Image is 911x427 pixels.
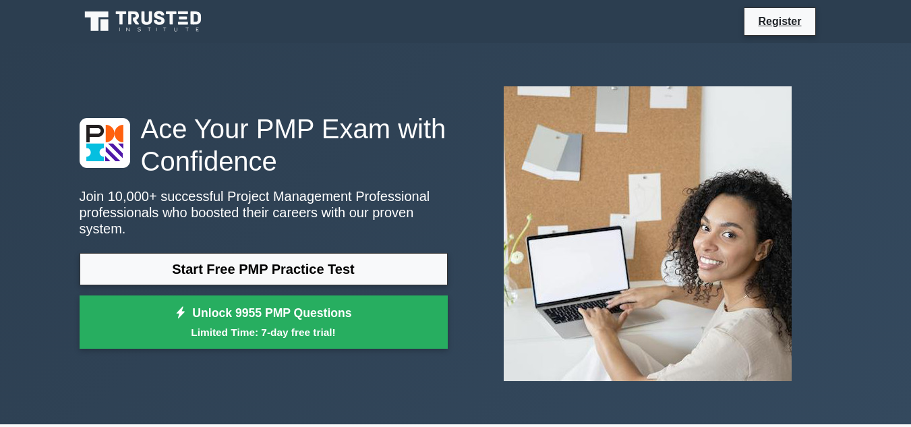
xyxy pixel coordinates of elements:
[80,188,448,237] p: Join 10,000+ successful Project Management Professional professionals who boosted their careers w...
[80,113,448,177] h1: Ace Your PMP Exam with Confidence
[80,253,448,285] a: Start Free PMP Practice Test
[80,295,448,349] a: Unlock 9955 PMP QuestionsLimited Time: 7-day free trial!
[96,324,431,340] small: Limited Time: 7-day free trial!
[750,13,809,30] a: Register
